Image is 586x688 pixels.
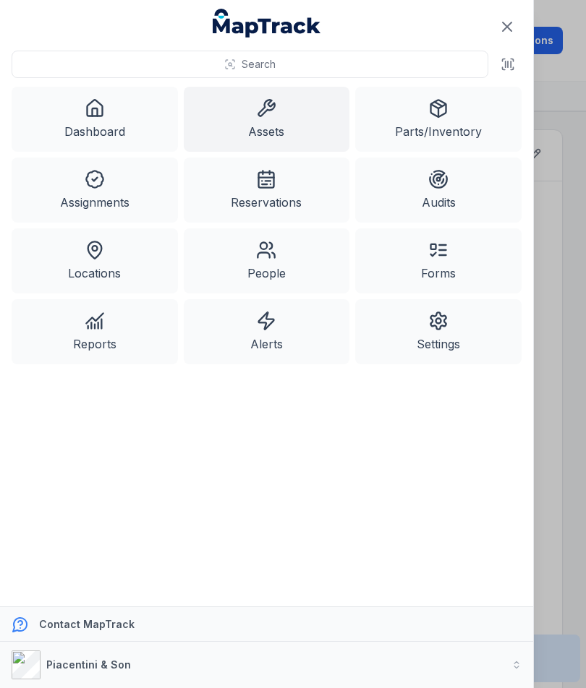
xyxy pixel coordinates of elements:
a: Assets [184,87,350,152]
a: Assignments [12,158,178,223]
strong: Piacentini & Son [46,658,131,671]
a: Parts/Inventory [355,87,522,152]
button: Close navigation [492,12,522,42]
a: Forms [355,228,522,293]
a: Reports [12,299,178,364]
a: Dashboard [12,87,178,152]
a: People [184,228,350,293]
button: Search [12,51,488,78]
a: Audits [355,158,522,223]
span: Search [242,57,276,72]
a: Reservations [184,158,350,223]
a: MapTrack [213,9,321,38]
strong: Contact MapTrack [39,618,135,630]
a: Alerts [184,299,350,364]
a: Locations [12,228,178,293]
a: Settings [355,299,522,364]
